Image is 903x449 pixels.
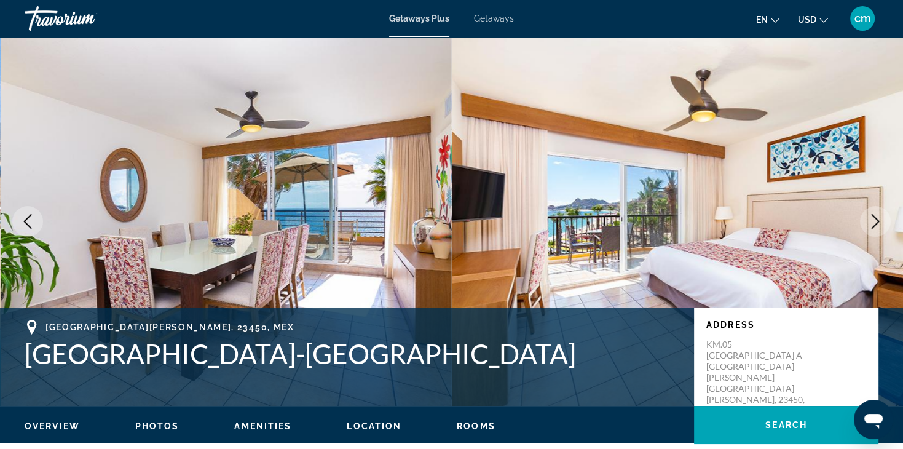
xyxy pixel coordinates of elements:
[25,421,80,432] button: Overview
[798,15,816,25] span: USD
[706,339,805,416] p: KM.05 [GEOGRAPHIC_DATA] a [GEOGRAPHIC_DATA][PERSON_NAME] [GEOGRAPHIC_DATA][PERSON_NAME], 23450, MEX
[25,421,80,431] span: Overview
[860,206,891,237] button: Next image
[234,421,291,432] button: Amenities
[457,421,495,431] span: Rooms
[25,338,682,370] h1: [GEOGRAPHIC_DATA]-[GEOGRAPHIC_DATA]
[694,406,878,444] button: Search
[854,400,893,439] iframe: Button to launch messaging window
[135,421,179,431] span: Photos
[347,421,401,432] button: Location
[457,421,495,432] button: Rooms
[12,206,43,237] button: Previous image
[347,421,401,431] span: Location
[756,10,779,28] button: Change language
[798,10,828,28] button: Change currency
[706,320,866,330] p: Address
[135,421,179,432] button: Photos
[45,322,294,332] span: [GEOGRAPHIC_DATA][PERSON_NAME], 23450, MEX
[765,420,807,430] span: Search
[25,2,148,34] a: Travorium
[854,12,871,25] span: cm
[474,14,514,23] a: Getaways
[846,6,878,31] button: User Menu
[756,15,768,25] span: en
[389,14,449,23] a: Getaways Plus
[234,421,291,431] span: Amenities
